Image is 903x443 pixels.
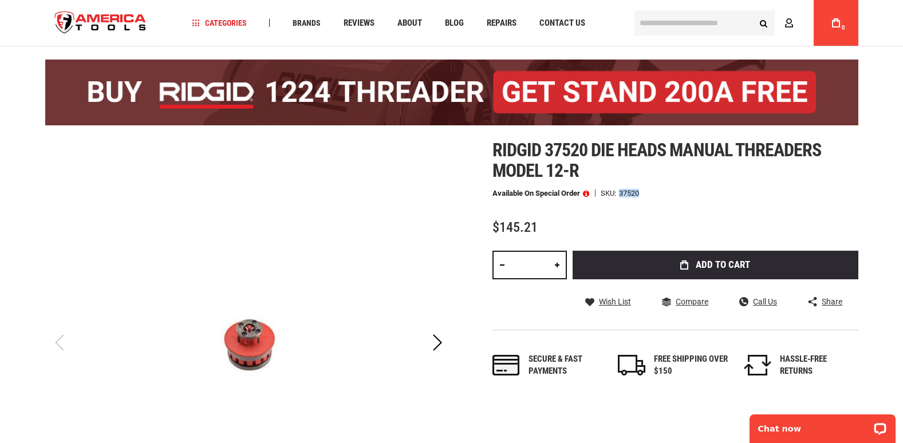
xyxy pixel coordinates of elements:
[585,296,631,307] a: Wish List
[293,19,321,27] span: Brands
[822,298,842,306] span: Share
[492,139,822,181] span: Ridgid 37520 die heads manual threaders model 12-r
[842,25,845,31] span: 0
[192,19,247,27] span: Categories
[487,19,516,27] span: Repairs
[397,19,422,27] span: About
[534,15,590,31] a: Contact Us
[619,189,639,197] div: 37520
[392,15,427,31] a: About
[187,15,252,31] a: Categories
[287,15,326,31] a: Brands
[744,355,771,375] img: returns
[780,353,854,378] div: HASSLE-FREE RETURNS
[676,298,708,306] span: Compare
[753,298,777,306] span: Call Us
[492,219,538,235] span: $145.21
[573,251,858,279] button: Add to Cart
[753,12,775,34] button: Search
[45,2,156,45] a: store logo
[742,407,903,443] iframe: LiveChat chat widget
[529,353,603,378] div: Secure & fast payments
[344,19,374,27] span: Reviews
[492,189,589,197] p: Available on Special Order
[45,2,156,45] img: America Tools
[539,19,585,27] span: Contact Us
[739,296,777,307] a: Call Us
[601,189,619,197] strong: SKU
[618,355,645,375] img: shipping
[492,355,520,375] img: payments
[445,19,464,27] span: Blog
[482,15,522,31] a: Repairs
[599,298,631,306] span: Wish List
[338,15,380,31] a: Reviews
[654,353,728,378] div: FREE SHIPPING OVER $150
[662,296,708,307] a: Compare
[45,60,858,125] img: BOGO: Buy the RIDGID® 1224 Threader (26092), get the 92467 200A Stand FREE!
[440,15,469,31] a: Blog
[696,260,750,270] span: Add to Cart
